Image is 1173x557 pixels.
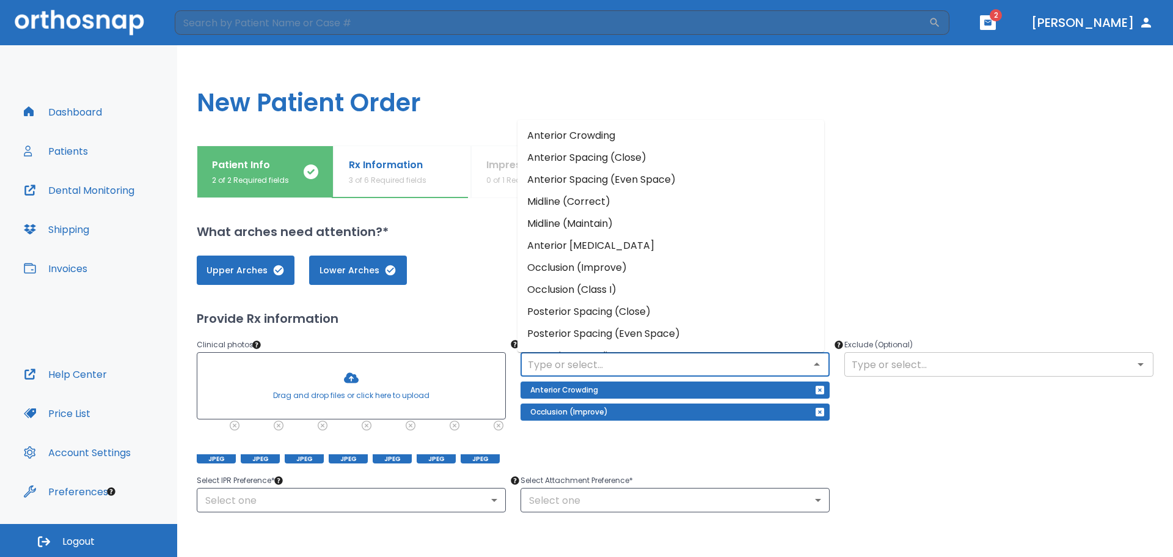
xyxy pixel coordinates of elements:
button: Dashboard [16,97,109,127]
p: Occlusion (Improve) [530,405,608,419]
span: JPEG [241,454,280,463]
li: Anterior Crowding [517,125,824,147]
button: Close [808,356,825,373]
p: 3 of 6 Required fields [349,175,426,186]
span: Lower Arches [321,264,395,277]
button: Upper Arches [197,256,294,285]
div: Tooltip anchor [510,475,521,486]
button: Preferences [16,477,115,506]
span: JPEG [197,454,236,463]
input: Type or select... [524,356,826,373]
li: Posterior Spacing (Even Space) [517,323,824,345]
p: 2 of 2 Required fields [212,175,289,186]
img: Orthosnap [15,10,144,35]
span: Upper Arches [209,264,282,277]
li: Occlusion (Class I) [517,279,824,301]
span: 2 [990,9,1002,21]
li: Anterior [MEDICAL_DATA] [517,235,824,257]
span: JPEG [461,454,500,463]
p: Clinical photos * [197,338,506,352]
button: Invoices [16,254,95,283]
p: Select IPR Preference * [197,473,506,488]
li: Posterior Crowding [517,345,824,367]
div: Select one [521,488,830,512]
li: Midline (Maintain) [517,213,824,235]
input: Search by Patient Name or Case # [175,10,929,35]
div: Tooltip anchor [106,486,117,497]
span: JPEG [373,454,412,463]
button: Account Settings [16,438,138,467]
button: Patients [16,136,95,166]
button: Help Center [16,360,114,389]
li: Anterior Spacing (Even Space) [517,169,824,191]
span: JPEG [285,454,324,463]
div: Tooltip anchor [510,339,521,350]
button: Open [1132,356,1149,373]
input: Type or select... [848,356,1150,373]
p: Anterior Crowding [530,383,598,397]
span: JPEG [417,454,456,463]
div: Tooltip anchor [251,339,262,350]
h2: Provide Rx information [197,309,1153,328]
p: Rx Information [349,158,426,172]
button: Price List [16,399,98,428]
span: Logout [62,535,95,548]
p: Patient Info [212,158,289,172]
h2: What arches need attention?* [197,223,1153,241]
div: Tooltip anchor [833,339,844,350]
div: Select one [197,488,506,512]
span: JPEG [329,454,368,463]
h1: New Patient Order [177,45,1173,146]
div: Tooltip anchor [273,475,284,486]
li: Posterior Spacing (Close) [517,301,824,323]
button: Lower Arches [309,256,407,285]
li: Midline (Correct) [517,191,824,213]
p: Exclude (Optional) [844,338,1153,352]
li: Anterior Spacing (Close) [517,147,824,169]
button: Dental Monitoring [16,175,142,205]
li: Occlusion (Improve) [517,257,824,279]
button: [PERSON_NAME] [1026,12,1158,34]
button: Shipping [16,215,97,244]
p: Select Attachment Preference * [521,473,830,488]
